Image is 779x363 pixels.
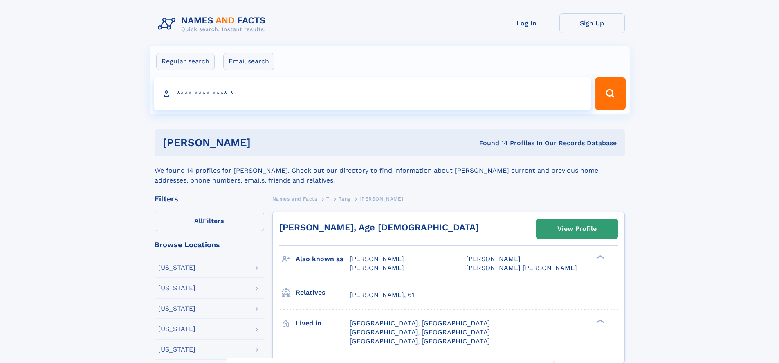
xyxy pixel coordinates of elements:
[155,212,264,231] label: Filters
[155,195,264,203] div: Filters
[595,77,625,110] button: Search Button
[155,156,625,185] div: We found 14 profiles for [PERSON_NAME]. Check out our directory to find information about [PERSON...
[350,264,404,272] span: [PERSON_NAME]
[339,194,350,204] a: Tang
[595,255,604,260] div: ❯
[494,13,559,33] a: Log In
[279,222,479,232] a: [PERSON_NAME], Age [DEMOGRAPHIC_DATA]
[350,319,490,327] span: [GEOGRAPHIC_DATA], [GEOGRAPHIC_DATA]
[163,138,365,148] h1: [PERSON_NAME]
[223,53,274,70] label: Email search
[158,346,195,353] div: [US_STATE]
[296,286,350,300] h3: Relatives
[155,241,264,248] div: Browse Locations
[158,285,195,291] div: [US_STATE]
[466,255,521,263] span: [PERSON_NAME]
[466,264,577,272] span: [PERSON_NAME] [PERSON_NAME]
[194,217,203,225] span: All
[359,196,403,202] span: [PERSON_NAME]
[365,139,617,148] div: Found 14 Profiles In Our Records Database
[350,255,404,263] span: [PERSON_NAME]
[350,328,490,336] span: [GEOGRAPHIC_DATA], [GEOGRAPHIC_DATA]
[156,53,215,70] label: Regular search
[326,196,330,202] span: T
[158,305,195,312] div: [US_STATE]
[350,291,414,300] a: [PERSON_NAME], 61
[158,326,195,332] div: [US_STATE]
[158,264,195,271] div: [US_STATE]
[326,194,330,204] a: T
[559,13,625,33] a: Sign Up
[155,13,272,35] img: Logo Names and Facts
[595,318,604,324] div: ❯
[537,219,617,239] a: View Profile
[350,337,490,345] span: [GEOGRAPHIC_DATA], [GEOGRAPHIC_DATA]
[272,194,317,204] a: Names and Facts
[339,196,350,202] span: Tang
[296,252,350,266] h3: Also known as
[557,219,597,238] div: View Profile
[154,77,592,110] input: search input
[296,316,350,330] h3: Lived in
